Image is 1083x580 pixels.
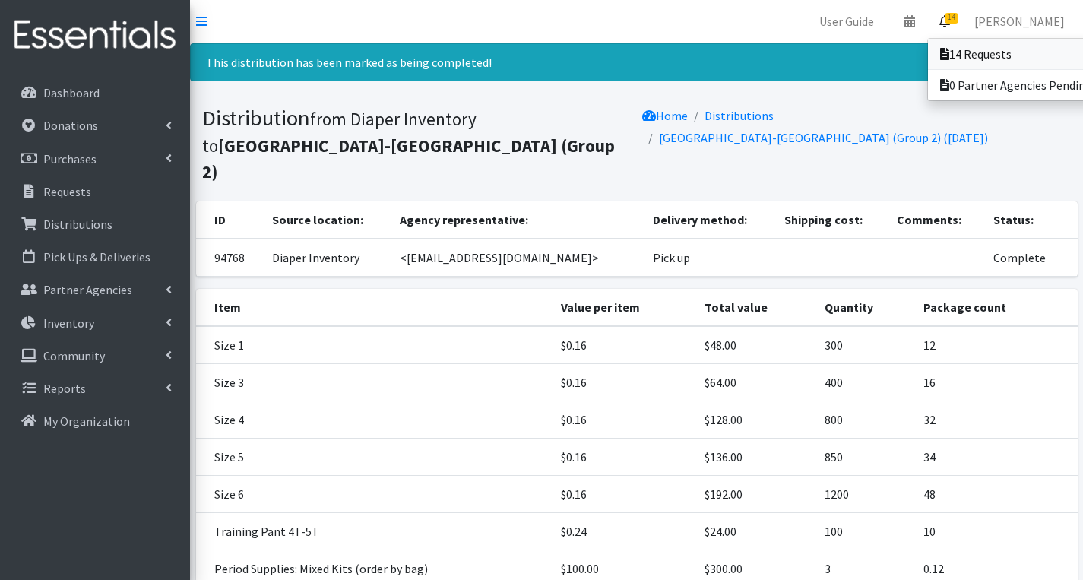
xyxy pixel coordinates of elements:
td: $24.00 [695,512,815,550]
td: $136.00 [695,438,815,475]
a: [PERSON_NAME] [962,6,1077,36]
td: 800 [815,401,914,438]
th: ID [196,201,264,239]
th: Quantity [815,289,914,326]
td: $0.16 [552,438,695,475]
p: Reports [43,381,86,396]
th: Delivery method: [644,201,775,239]
td: Diaper Inventory [263,239,391,277]
p: Requests [43,184,91,199]
td: $128.00 [695,401,815,438]
a: Community [6,341,184,371]
td: 10 [914,512,1077,550]
a: Distributions [705,108,774,123]
th: Package count [914,289,1077,326]
td: 100 [815,512,914,550]
a: Reports [6,373,184,404]
th: Source location: [263,201,391,239]
b: [GEOGRAPHIC_DATA]-[GEOGRAPHIC_DATA] (Group 2) [202,135,615,183]
a: Purchases [6,144,184,174]
td: $0.16 [552,363,695,401]
p: Inventory [43,315,94,331]
a: Inventory [6,308,184,338]
td: Pick up [644,239,775,277]
td: $192.00 [695,475,815,512]
th: Comments: [888,201,984,239]
th: Agency representative: [391,201,644,239]
h1: Distribution [202,105,632,184]
td: $0.24 [552,512,695,550]
td: Size 1 [196,326,552,364]
th: Item [196,289,552,326]
td: $0.16 [552,401,695,438]
th: Value per item [552,289,695,326]
td: 400 [815,363,914,401]
th: Shipping cost: [775,201,888,239]
a: Partner Agencies [6,274,184,305]
a: Requests [6,176,184,207]
p: Partner Agencies [43,282,132,297]
th: Total value [695,289,815,326]
a: My Organization [6,406,184,436]
td: <[EMAIL_ADDRESS][DOMAIN_NAME]> [391,239,644,277]
td: $48.00 [695,326,815,364]
td: Training Pant 4T-5T [196,512,552,550]
a: Pick Ups & Deliveries [6,242,184,272]
td: 12 [914,326,1077,364]
td: Complete [984,239,1077,277]
p: My Organization [43,414,130,429]
p: Community [43,348,105,363]
td: $64.00 [695,363,815,401]
a: Distributions [6,209,184,239]
td: 32 [914,401,1077,438]
td: 34 [914,438,1077,475]
p: Donations [43,118,98,133]
small: from Diaper Inventory to [202,108,615,182]
td: Size 6 [196,475,552,512]
span: 14 [945,13,958,24]
div: This distribution has been marked as being completed! [190,43,1083,81]
p: Pick Ups & Deliveries [43,249,150,265]
a: [GEOGRAPHIC_DATA]-[GEOGRAPHIC_DATA] (Group 2) ([DATE]) [659,130,988,145]
p: Distributions [43,217,112,232]
th: Status: [984,201,1077,239]
a: Dashboard [6,78,184,108]
td: Size 4 [196,401,552,438]
td: 94768 [196,239,264,277]
img: HumanEssentials [6,10,184,61]
p: Dashboard [43,85,100,100]
a: Donations [6,110,184,141]
td: $0.16 [552,326,695,364]
td: Size 3 [196,363,552,401]
td: 300 [815,326,914,364]
td: 1200 [815,475,914,512]
td: 48 [914,475,1077,512]
td: 16 [914,363,1077,401]
p: Purchases [43,151,97,166]
td: 850 [815,438,914,475]
a: User Guide [807,6,886,36]
a: Home [642,108,688,123]
td: Size 5 [196,438,552,475]
a: 14 [927,6,962,36]
td: $0.16 [552,475,695,512]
